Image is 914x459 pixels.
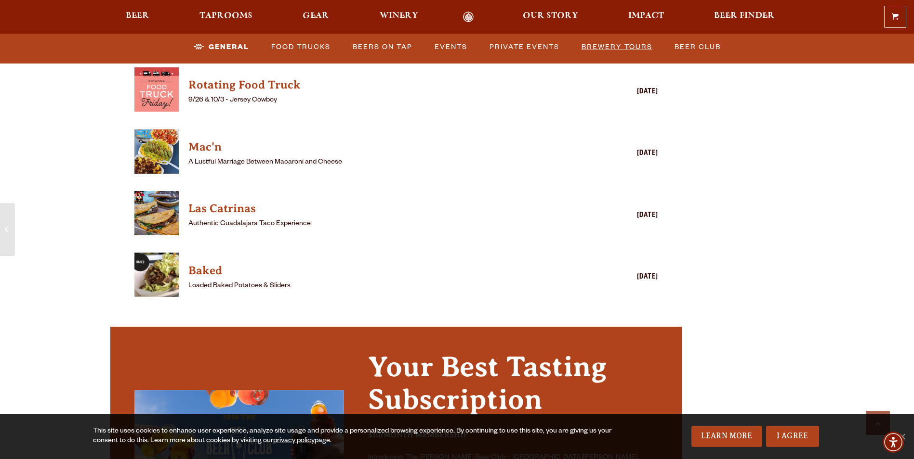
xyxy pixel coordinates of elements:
img: thumbnail food truck [134,129,179,174]
a: Beer Club [671,36,725,58]
a: Events [431,36,471,58]
a: Private Events [486,36,563,58]
a: View Mac'n details (opens in a new window) [188,138,577,157]
span: Gear [303,12,329,20]
span: Beer [126,12,149,20]
p: Authentic Guadalajara Taco Experience [188,218,577,230]
a: I Agree [766,426,819,447]
img: thumbnail food truck [134,67,179,112]
a: Scroll to top [866,411,890,435]
a: General [190,36,253,58]
a: View Las Catrinas details (opens in a new window) [134,191,179,241]
a: View Rotating Food Truck details (opens in a new window) [188,76,577,95]
p: A Lustful Marriage Between Macaroni and Cheese [188,157,577,168]
a: Impact [622,12,670,23]
a: Beer [119,12,156,23]
a: Brewery Tours [578,36,656,58]
img: thumbnail food truck [134,253,179,297]
p: Loaded Baked Potatoes & Sliders [188,280,577,292]
h4: Rotating Food Truck [188,77,577,93]
a: Odell Home [450,12,487,23]
h2: Your Best Tasting Subscription [368,351,659,426]
p: 9/26 & 10/3 - Jersey Cowboy [188,95,577,106]
img: thumbnail food truck [134,191,179,235]
span: Winery [380,12,418,20]
a: Winery [373,12,424,23]
span: Beer Finder [714,12,775,20]
div: [DATE] [581,272,658,283]
div: [DATE] [581,87,658,98]
h4: Baked [188,263,577,279]
span: Taprooms [199,12,252,20]
a: Gear [296,12,335,23]
a: Our Story [517,12,584,23]
a: Taprooms [193,12,259,23]
a: Learn More [691,426,762,447]
div: Accessibility Menu [883,432,904,453]
div: [DATE] [581,210,658,222]
div: [DATE] [581,148,658,160]
h4: Mac'n [188,140,577,155]
a: View Mac'n details (opens in a new window) [134,129,179,179]
a: View Baked details (opens in a new window) [134,253,179,302]
a: View Las Catrinas details (opens in a new window) [188,199,577,218]
div: This site uses cookies to enhance user experience, analyze site usage and provide a personalized ... [93,427,612,446]
span: Impact [628,12,664,20]
a: Food Trucks [267,36,334,58]
a: Beer Finder [708,12,781,23]
a: privacy policy [273,437,315,445]
a: View Baked details (opens in a new window) [188,261,577,280]
span: Our Story [523,12,578,20]
a: Beers on Tap [349,36,416,58]
h4: Las Catrinas [188,201,577,217]
a: View Rotating Food Truck details (opens in a new window) [134,67,179,117]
